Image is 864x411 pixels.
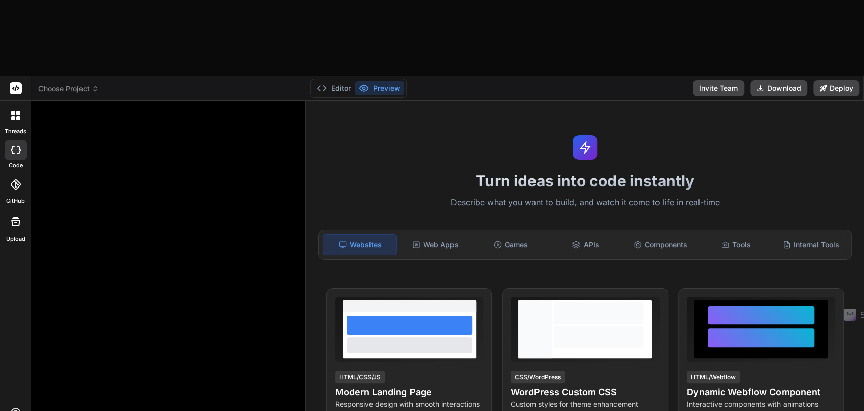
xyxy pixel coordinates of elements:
[355,81,404,95] button: Preview
[511,399,659,409] p: Custom styles for theme enhancement
[687,371,740,383] div: HTML/Webflow
[38,84,99,94] span: Choose Project
[624,234,697,255] div: Components
[335,385,483,399] h4: Modern Landing Page
[511,385,659,399] h4: WordPress Custom CSS
[6,235,25,243] label: Upload
[774,234,847,255] div: Internal Tools
[5,127,26,136] label: threads
[549,234,622,255] div: APIs
[511,371,565,383] div: CSS/WordPress
[750,80,807,96] button: Download
[335,399,483,409] p: Responsive design with smooth interactions
[312,196,858,209] p: Describe what you want to build, and watch it come to life in real-time
[474,234,547,255] div: Games
[323,234,397,255] div: Websites
[813,80,859,96] button: Deploy
[312,172,858,190] h1: Turn ideas into code instantly
[6,197,25,205] label: GitHub
[313,81,355,95] button: Editor
[335,371,385,383] div: HTML/CSS/JS
[399,234,472,255] div: Web Apps
[687,399,835,409] p: Interactive components with animations
[687,385,835,399] h4: Dynamic Webflow Component
[9,161,23,170] label: code
[693,80,744,96] button: Invite Team
[699,234,772,255] div: Tools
